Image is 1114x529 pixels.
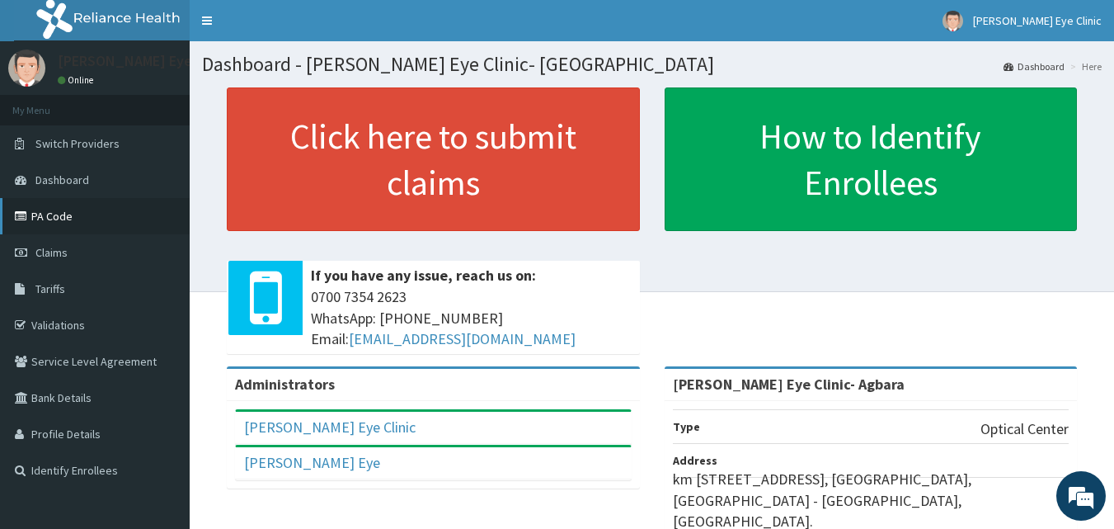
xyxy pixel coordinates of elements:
b: Type [673,419,700,434]
a: [PERSON_NAME] Eye [244,453,380,472]
textarea: Type your message and hit 'Enter' [8,353,314,411]
span: Tariffs [35,281,65,296]
span: We're online! [96,159,228,326]
span: Claims [35,245,68,260]
a: [PERSON_NAME] Eye Clinic [244,418,416,437]
img: d_794563401_company_1708531726252_794563401 [31,83,67,124]
a: How to Identify Enrollees [665,87,1078,231]
h1: Dashboard - [PERSON_NAME] Eye Clinic- [GEOGRAPHIC_DATA] [202,54,1102,75]
a: Dashboard [1004,59,1065,73]
img: User Image [942,11,963,31]
strong: [PERSON_NAME] Eye Clinic- Agbara [673,375,905,394]
span: [PERSON_NAME] Eye Clinic [973,13,1102,28]
span: Switch Providers [35,136,120,151]
a: Click here to submit claims [227,87,640,231]
a: Online [58,74,97,86]
b: If you have any issue, reach us on: [311,266,536,285]
a: [EMAIL_ADDRESS][DOMAIN_NAME] [349,329,576,348]
div: Minimize live chat window [270,8,310,48]
b: Administrators [235,375,335,394]
span: 0700 7354 2623 WhatsApp: [PHONE_NUMBER] Email: [311,286,632,350]
p: Optical Center [980,418,1069,440]
img: User Image [8,50,45,87]
p: [PERSON_NAME] Eye Clinic [58,54,230,68]
li: Here [1066,59,1102,73]
div: Chat with us now [86,92,277,114]
span: Dashboard [35,172,89,187]
b: Address [673,453,717,468]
